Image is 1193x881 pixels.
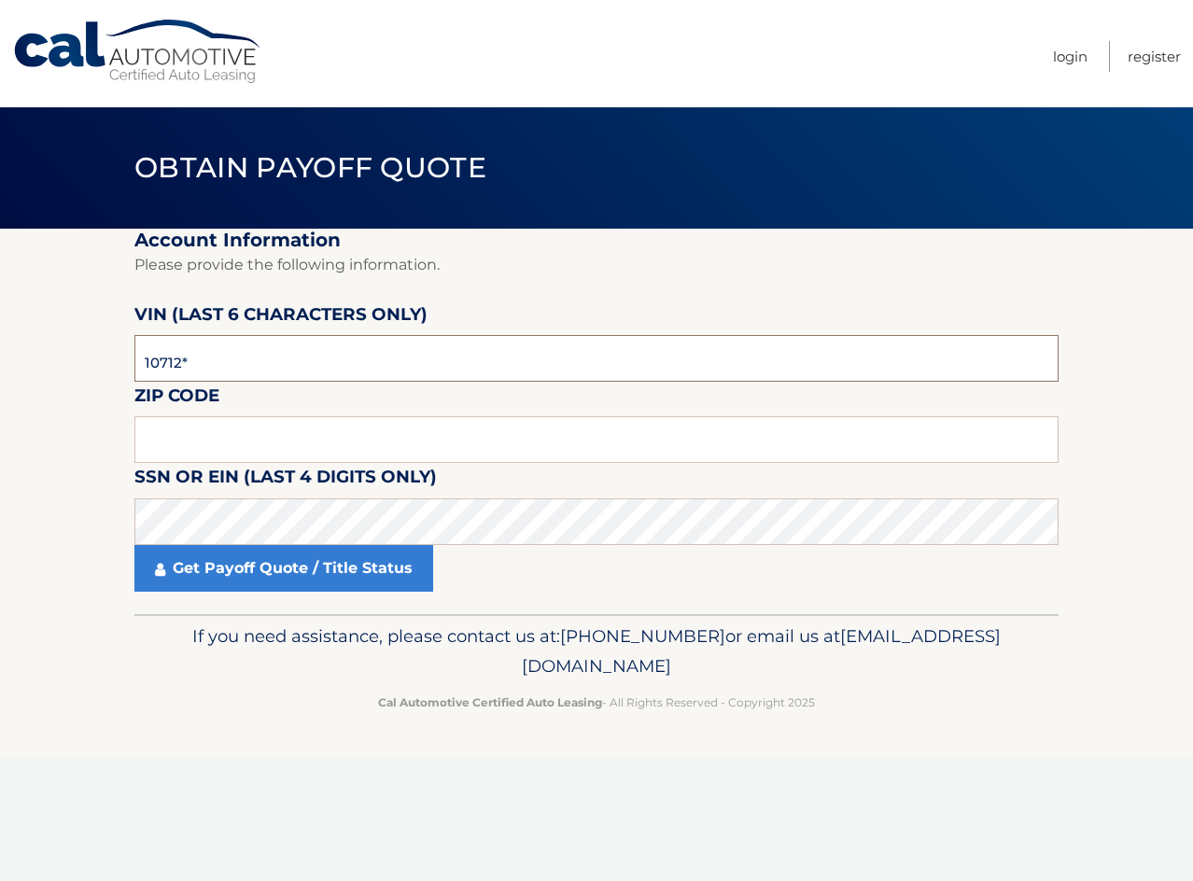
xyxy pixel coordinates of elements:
h2: Account Information [134,229,1059,252]
a: Get Payoff Quote / Title Status [134,545,433,592]
a: Register [1128,41,1181,72]
span: [PHONE_NUMBER] [560,625,725,647]
label: SSN or EIN (last 4 digits only) [134,463,437,497]
a: Login [1053,41,1088,72]
p: If you need assistance, please contact us at: or email us at [147,622,1046,681]
p: Please provide the following information. [134,252,1059,278]
span: Obtain Payoff Quote [134,150,486,185]
a: Cal Automotive [12,19,264,85]
strong: Cal Automotive Certified Auto Leasing [378,695,602,709]
p: - All Rights Reserved - Copyright 2025 [147,692,1046,712]
label: Zip Code [134,382,219,416]
label: VIN (last 6 characters only) [134,301,428,335]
